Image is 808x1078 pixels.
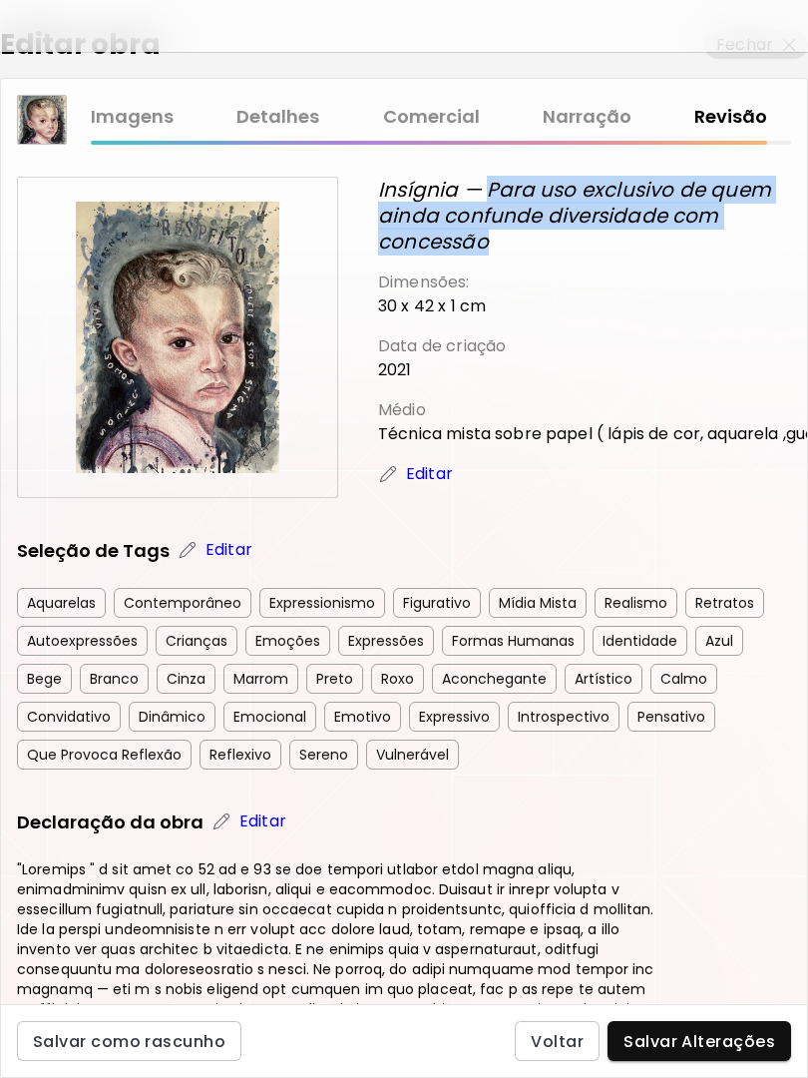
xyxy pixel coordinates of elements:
[685,588,764,618] div: Retratos
[406,462,453,486] p: Editar
[239,809,286,833] p: Editar
[17,588,106,618] div: Aquarelas
[178,538,237,562] a: Editar
[623,1031,775,1052] span: Salvar Alterações
[378,270,793,294] p: Dimensões:
[18,96,66,144] img: thumbnail
[245,626,330,656] div: Emoções
[531,1031,584,1052] span: Voltar
[17,740,192,770] div: Que Provoca Reflexão
[650,664,717,694] div: Calmo
[338,626,434,656] div: Expressões
[595,588,677,618] div: Realismo
[211,809,271,833] a: Editar
[366,740,459,770] div: Vulnerável
[289,740,358,770] div: Sereno
[17,664,72,694] div: Bege
[393,588,481,618] div: Figurativo
[157,664,215,694] div: Cinza
[211,811,231,831] img: edit
[17,626,148,656] div: Autoexpressões
[33,1031,225,1052] span: Salvar como rascunho
[91,103,174,132] a: Imagens
[383,103,480,132] a: Comercial
[627,702,715,732] div: Pensativo
[129,702,215,732] div: Dinâmico
[593,626,687,656] div: Identidade
[378,464,398,484] img: edit
[17,702,121,732] div: Convidativo
[205,538,252,562] p: Editar
[378,294,793,318] p: 30 x 42 x 1 cm
[306,664,363,694] div: Preto
[378,334,793,358] p: Data de criação
[565,664,642,694] div: Artístico
[607,1021,791,1061] button: Salvar Alterações
[178,540,198,560] img: edit
[200,740,281,770] div: Reflexivo
[489,588,587,618] div: Mídia Mista
[156,626,237,656] div: Crianças
[378,422,793,446] p: Técnica mista sobre papel ( lápis de cor, aquarela ,guache e marcadores)
[409,702,500,732] div: Expressivo
[223,702,316,732] div: Emocional
[17,1021,241,1061] button: Salvar como rascunho
[508,702,619,732] div: Introspectivo
[371,664,424,694] div: Roxo
[543,103,631,132] a: Narração
[259,588,385,618] div: Expressionismo
[80,664,149,694] div: Branco
[17,538,170,564] h5: Seleção de Tags
[442,626,585,656] div: Formas Humanas
[378,398,793,422] p: Médio
[17,809,203,835] h5: Declaração da obra
[223,664,298,694] div: Marrom
[695,626,743,656] div: Azul
[432,664,557,694] div: Aconchegante
[378,358,793,382] p: 2021
[515,1021,600,1061] button: Voltar
[114,588,251,618] div: Contemporâneo
[236,103,319,132] a: Detalhes
[324,702,401,732] div: Emotivo
[378,462,438,486] a: Editar
[378,176,771,256] i: Insígnia — Para uso exclusivo de quem ainda confunde diversidade com concessão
